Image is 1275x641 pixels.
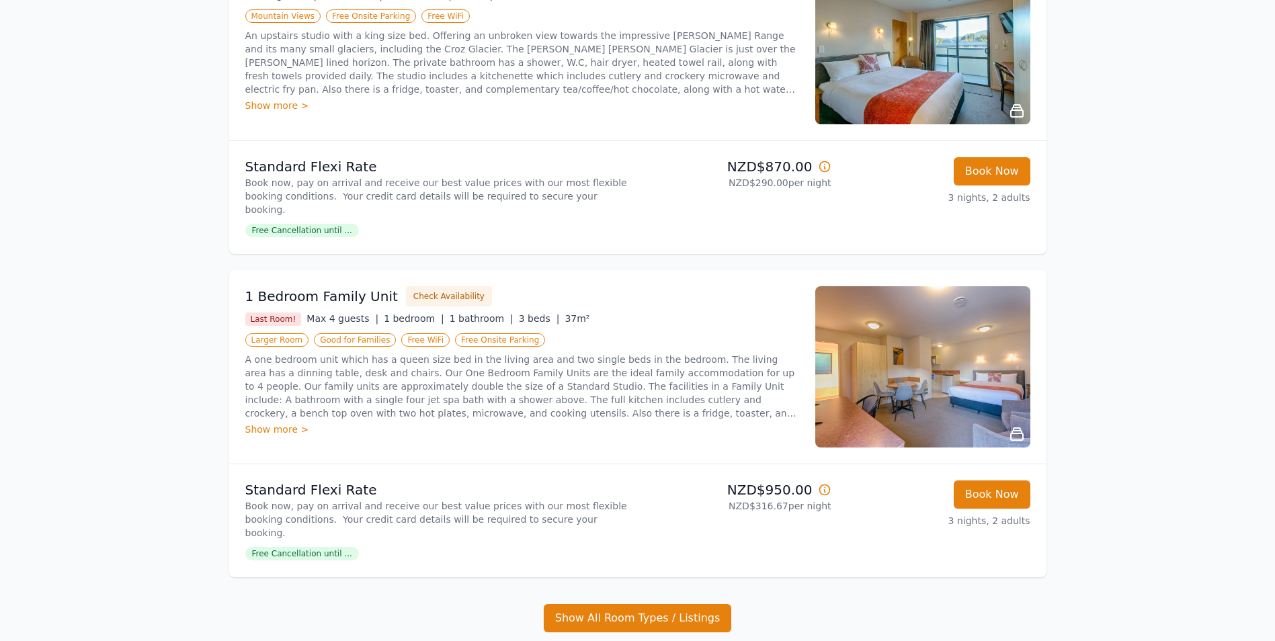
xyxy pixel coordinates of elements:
p: NZD$950.00 [643,480,831,499]
div: Show more > [245,423,799,436]
span: Free WiFi [401,333,450,347]
span: Last Room! [245,312,302,326]
span: Good for Families [314,333,396,347]
button: Check Availability [406,286,492,306]
p: 3 nights, 2 adults [842,514,1030,527]
span: 1 bathroom | [450,313,513,324]
p: NZD$870.00 [643,157,831,176]
p: Book now, pay on arrival and receive our best value prices with our most flexible booking conditi... [245,499,632,540]
button: Show All Room Types / Listings [544,604,732,632]
div: Show more > [245,99,799,112]
p: Standard Flexi Rate [245,157,632,176]
p: A one bedroom unit which has a queen size bed in the living area and two single beds in the bedro... [245,353,799,420]
span: Mountain Views [245,9,321,23]
span: Free WiFi [421,9,470,23]
button: Book Now [954,157,1030,185]
span: Larger Room [245,333,309,347]
button: Book Now [954,480,1030,509]
span: 37m² [565,313,589,324]
p: NZD$316.67 per night [643,499,831,513]
p: 3 nights, 2 adults [842,191,1030,204]
p: An upstairs studio with a king size bed. Offering an unbroken view towards the impressive [PERSON... [245,29,799,96]
span: 1 bedroom | [384,313,444,324]
p: Book now, pay on arrival and receive our best value prices with our most flexible booking conditi... [245,176,632,216]
h3: 1 Bedroom Family Unit [245,287,398,306]
span: 3 beds | [519,313,560,324]
span: Free Cancellation until ... [245,547,359,560]
span: Free Onsite Parking [455,333,545,347]
span: Free Cancellation until ... [245,224,359,237]
span: Max 4 guests | [306,313,378,324]
span: Free Onsite Parking [326,9,416,23]
p: Standard Flexi Rate [245,480,632,499]
p: NZD$290.00 per night [643,176,831,189]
